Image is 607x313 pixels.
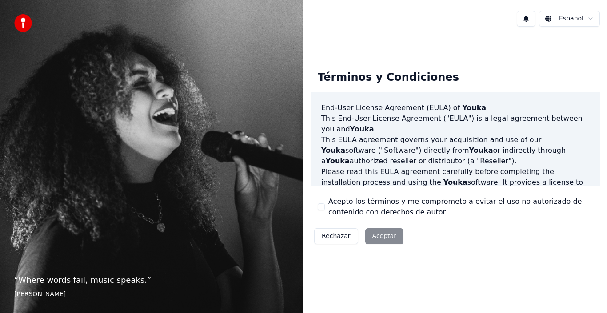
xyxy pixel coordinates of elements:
span: Youka [462,103,486,112]
span: Youka [443,178,467,186]
p: Please read this EULA agreement carefully before completing the installation process and using th... [321,166,589,209]
span: Youka [326,157,350,165]
p: “ Where words fail, music speaks. ” [14,274,289,286]
label: Acepto los términos y me comprometo a evitar el uso no autorizado de contenido con derechos de autor [328,196,593,218]
span: Youka [469,146,493,155]
p: This End-User License Agreement ("EULA") is a legal agreement between you and [321,113,589,135]
span: Youka [321,146,345,155]
span: Youka [350,125,374,133]
h3: End-User License Agreement (EULA) of [321,103,589,113]
div: Términos y Condiciones [311,63,466,92]
button: Rechazar [314,228,358,244]
img: youka [14,14,32,32]
footer: [PERSON_NAME] [14,290,289,299]
p: This EULA agreement governs your acquisition and use of our software ("Software") directly from o... [321,135,589,166]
